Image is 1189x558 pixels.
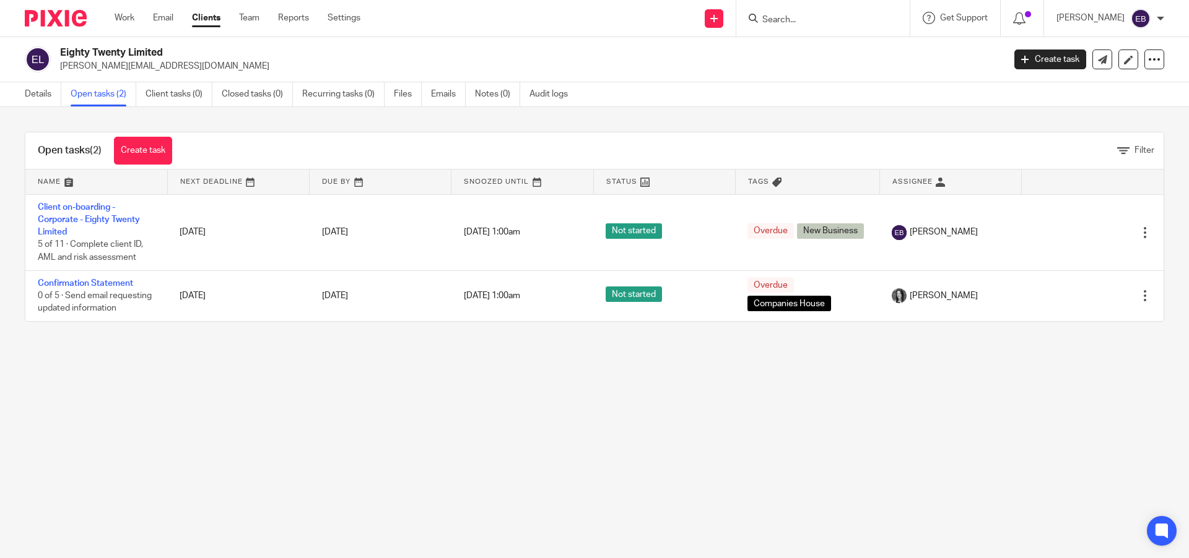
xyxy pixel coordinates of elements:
h2: Eighty Twenty Limited [60,46,809,59]
span: Snoozed Until [464,178,529,185]
span: Get Support [940,14,988,22]
a: Client tasks (0) [146,82,212,106]
span: [DATE] 1:00am [464,291,520,300]
a: Emails [431,82,466,106]
a: Settings [328,12,360,24]
p: [PERSON_NAME] [1056,12,1125,24]
a: Closed tasks (0) [222,82,293,106]
a: Work [115,12,134,24]
td: [DATE] [167,194,309,270]
a: Create task [1014,49,1086,69]
img: Pixie [25,10,87,27]
p: [PERSON_NAME][EMAIL_ADDRESS][DOMAIN_NAME] [60,60,996,72]
a: Client on-boarding - Corporate - Eighty Twenty Limited [38,203,140,237]
a: Email [153,12,173,24]
span: Not started [606,286,662,302]
span: [DATE] [322,291,348,300]
h1: Open tasks [38,144,102,157]
td: [DATE] [167,270,309,321]
span: New Business [797,223,864,239]
img: svg%3E [25,46,51,72]
span: (2) [90,145,102,155]
span: 5 of 11 · Complete client ID, AML and risk assessment [38,241,143,262]
span: Filter [1135,146,1154,155]
span: [PERSON_NAME] [910,290,978,302]
span: 0 of 5 · Send email requesting updated information [38,291,152,313]
a: Clients [192,12,220,24]
a: Notes (0) [475,82,520,106]
span: [PERSON_NAME] [910,226,978,238]
a: Team [239,12,259,24]
span: Overdue [747,223,794,239]
a: Files [394,82,422,106]
a: Create task [114,137,172,165]
a: Reports [278,12,309,24]
a: Audit logs [529,82,577,106]
img: svg%3E [892,225,907,240]
span: Tags [748,178,769,185]
span: Overdue [747,277,794,293]
a: Confirmation Statement [38,279,133,288]
span: [DATE] [322,228,348,236]
span: [DATE] 1:00am [464,228,520,237]
a: Details [25,82,61,106]
img: brodie%203%20small.jpg [892,288,907,303]
span: Companies House [747,296,831,311]
span: Status [606,178,637,185]
input: Search [761,15,873,26]
a: Recurring tasks (0) [302,82,385,106]
a: Open tasks (2) [71,82,136,106]
span: Not started [606,223,662,239]
img: svg%3E [1131,9,1151,28]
